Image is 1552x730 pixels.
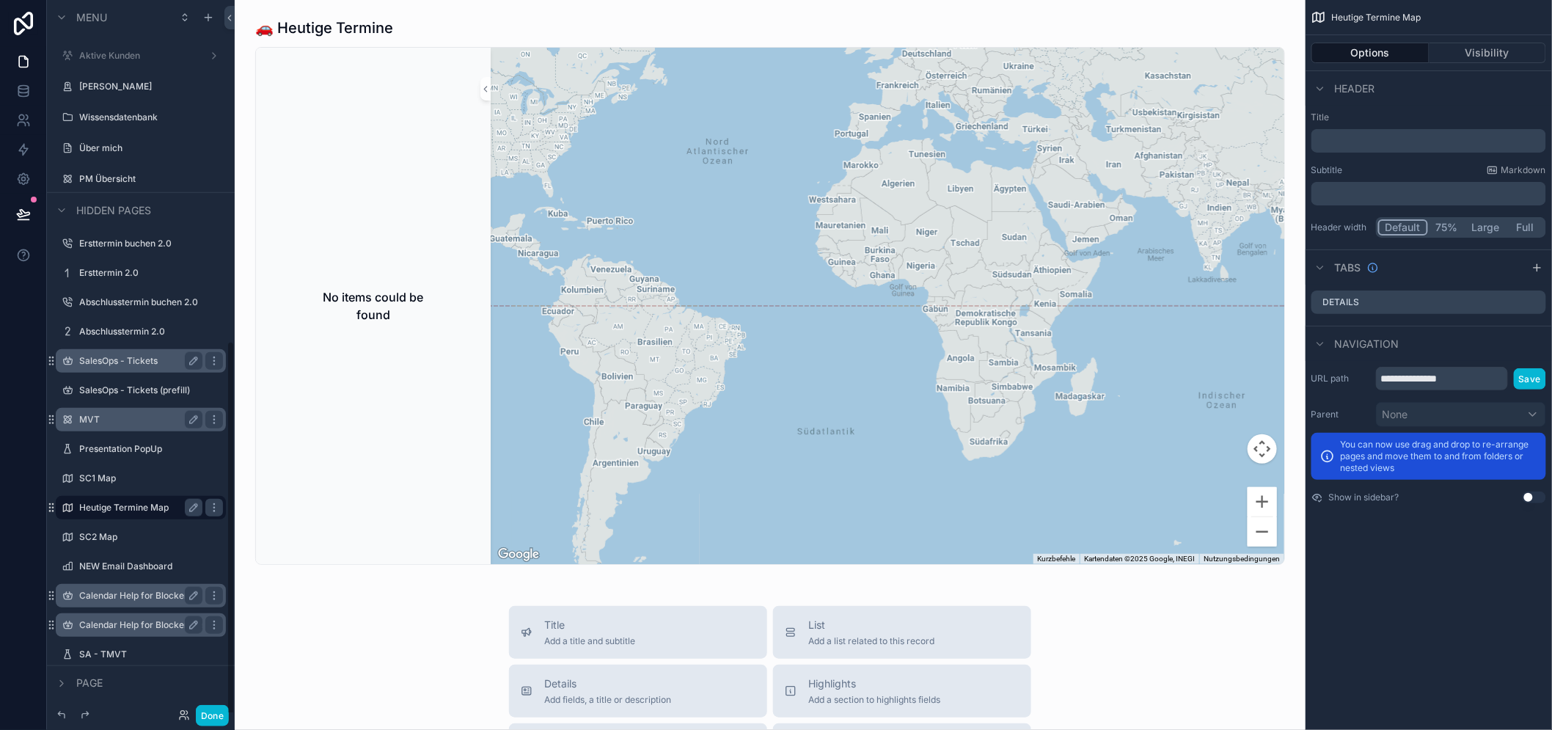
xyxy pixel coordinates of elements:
[1311,222,1370,233] label: Header width
[1378,219,1428,236] button: Default
[544,676,671,691] span: Details
[808,676,940,691] span: Highlights
[79,472,223,484] label: SC1 Map
[79,531,223,543] label: SC2 Map
[773,665,1031,718] button: HighlightsAdd a section to highlights fields
[1311,182,1546,205] div: scrollable content
[76,676,103,691] span: Page
[79,619,202,631] label: Calendar Help for Blocker (+ serial blockers)
[79,50,202,62] label: Aktive Kunden
[1501,164,1546,176] span: Markdown
[79,384,223,396] label: SalesOps - Tickets (prefill)
[79,238,223,249] label: Ersttermin buchen 2.0
[773,606,1031,659] button: ListAdd a list related to this record
[1514,368,1546,390] button: Save
[1465,219,1507,236] button: Large
[1311,129,1546,153] div: scrollable content
[79,355,197,367] label: SalesOps - Tickets
[808,635,934,647] span: Add a list related to this record
[79,326,223,337] label: Abschlusstermin 2.0
[1383,407,1408,422] span: None
[1335,81,1375,96] span: Header
[1507,219,1544,236] button: Full
[309,288,438,324] h2: No items could be found
[1311,164,1343,176] label: Subtitle
[808,694,940,706] span: Add a section to highlights fields
[79,81,223,92] label: [PERSON_NAME]
[1323,296,1360,308] label: Details
[79,296,223,308] label: Abschlusstermin buchen 2.0
[1487,164,1546,176] a: Markdown
[544,635,635,647] span: Add a title and subtitle
[196,705,229,726] button: Done
[79,414,197,426] label: MVT
[1335,260,1361,275] span: Tabs
[79,173,223,185] label: PM Übersicht
[79,590,197,602] label: Calendar Help for Blocker
[1311,43,1430,63] button: Options
[544,694,671,706] span: Add fields, a title or description
[1311,112,1546,123] label: Title
[509,665,767,718] button: DetailsAdd fields, a title or description
[544,618,635,632] span: Title
[1329,492,1399,503] label: Show in sidebar?
[79,561,223,572] label: NEW Email Dashboard
[1428,219,1465,236] button: 75%
[79,267,223,279] label: Ersttermin 2.0
[79,142,223,154] label: Über mich
[509,606,767,659] button: TitleAdd a title and subtitle
[808,618,934,632] span: List
[1341,439,1537,474] p: You can now use drag and drop to re-arrange pages and move them to and from folders or nested views
[1335,337,1399,351] span: Navigation
[76,10,107,25] span: Menu
[1311,409,1370,420] label: Parent
[79,649,223,660] label: SA - TMVT
[1430,43,1547,63] button: Visibility
[79,443,223,455] label: Presentation PopUp
[79,112,223,123] label: Wissensdatenbank
[79,502,197,514] label: Heutige Termine Map
[1311,373,1370,384] label: URL path
[76,203,151,218] span: Hidden pages
[1332,12,1421,23] span: Heutige Termine Map
[1376,402,1546,427] button: None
